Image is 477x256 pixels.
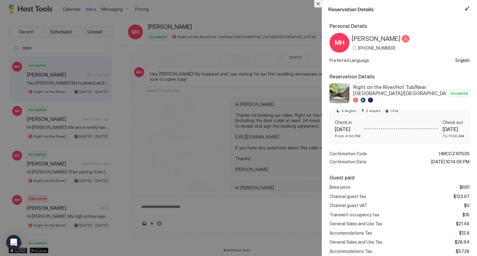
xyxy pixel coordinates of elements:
[329,23,470,29] span: Personal Details
[329,159,366,165] span: Confirmation Date
[329,230,372,236] span: Accommodations Tax
[329,151,367,157] span: Confirmation Code
[329,73,470,80] span: Reservation Details
[464,203,470,208] span: $0
[459,230,470,236] span: $12.8
[329,221,382,227] span: General Sales and Use Tax
[352,35,401,43] span: [PERSON_NAME]
[329,212,379,218] span: Transient occupancy tax
[390,108,398,114] span: 1 Pet
[439,151,470,157] span: HMCCZ4PS3S
[335,38,344,47] span: MH
[453,194,470,199] span: $123.67
[329,194,366,199] span: Channel guest fee
[455,239,470,245] span: $28.64
[341,108,357,114] span: 3 Nights
[431,159,470,165] span: [DATE] 10:14:06 PM
[462,212,470,218] span: $15
[329,249,372,254] span: Accommodations Tax
[460,184,470,190] span: $661
[456,221,470,227] span: $21.48
[358,45,395,51] span: [PHONE_NUMBER]
[463,5,471,12] button: Edit reservation
[335,126,361,132] span: [DATE]
[366,108,381,114] span: 2 Adults
[6,235,21,250] div: Open Intercom Messenger
[456,58,470,63] span: English
[328,5,462,13] span: Reservation Details
[335,134,361,138] span: From 4:00 PM
[329,83,349,103] div: listing image
[443,134,464,138] span: To 11:00 AM
[443,126,464,132] span: [DATE]
[335,120,361,125] span: Check in
[329,203,367,208] span: Channel guest VAT
[329,58,369,63] span: Preferred Language
[353,84,447,96] span: Right on the River/Hot Tub/Near [GEOGRAPHIC_DATA]/[GEOGRAPHIC_DATA]
[456,249,470,254] span: $57.28
[451,90,468,96] span: Accepted
[329,184,350,190] span: Base price
[329,174,470,181] span: Guest paid
[443,120,464,125] span: Check out
[329,239,382,245] span: General Sales and Use Tax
